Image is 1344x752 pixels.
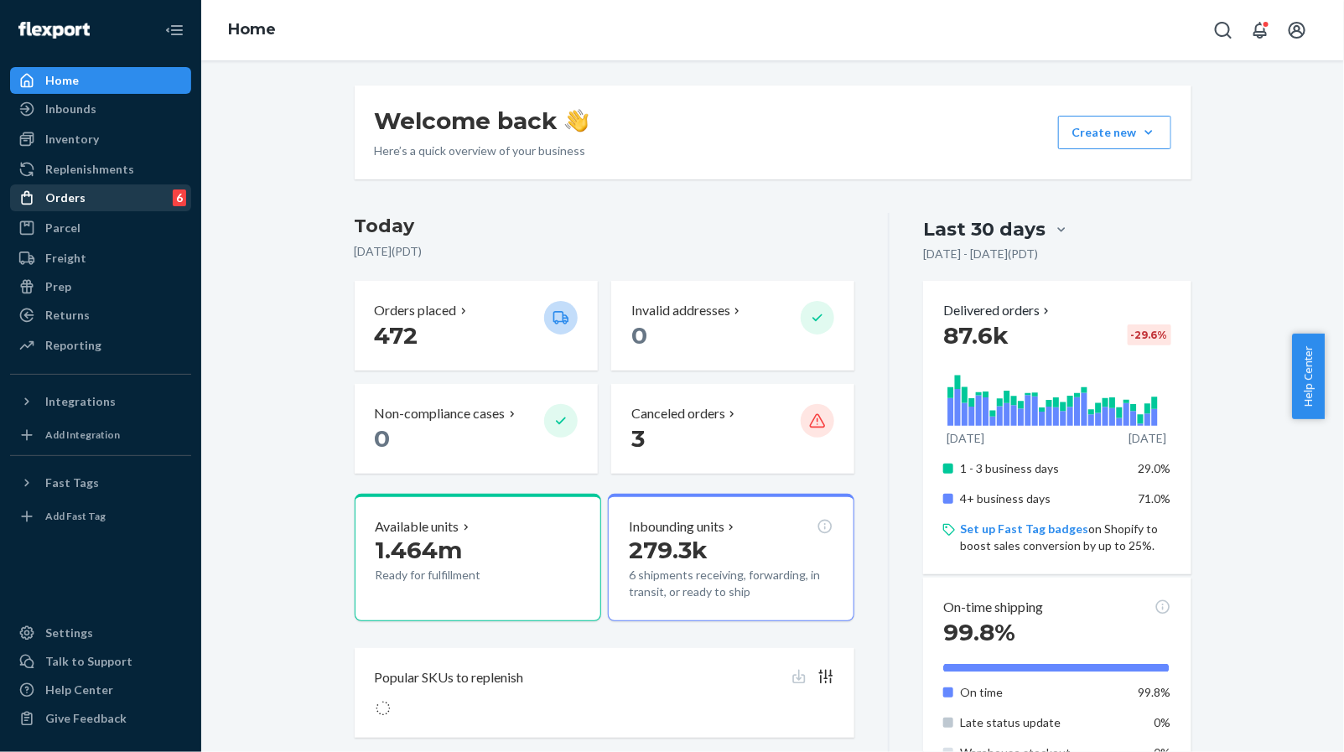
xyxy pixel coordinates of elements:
[45,250,86,267] div: Freight
[375,301,457,320] p: Orders placed
[943,321,1009,350] span: 87.6k
[45,161,134,178] div: Replenishments
[10,156,191,183] a: Replenishments
[45,625,93,641] div: Settings
[611,281,854,371] button: Invalid addresses 0
[45,393,116,410] div: Integrations
[923,216,1046,242] div: Last 30 days
[355,281,598,371] button: Orders placed 472
[375,106,589,136] h1: Welcome back
[960,460,1125,477] p: 1 - 3 business days
[10,332,191,359] a: Reporting
[45,509,106,523] div: Add Fast Tag
[1206,13,1240,47] button: Open Search Box
[1292,334,1325,419] button: Help Center
[631,301,730,320] p: Invalid addresses
[10,705,191,732] button: Give Feedback
[631,424,645,453] span: 3
[45,72,79,89] div: Home
[45,101,96,117] div: Inbounds
[376,536,463,564] span: 1.464m
[375,668,524,687] p: Popular SKUs to replenish
[45,307,90,324] div: Returns
[631,321,647,350] span: 0
[376,567,531,583] p: Ready for fulfillment
[45,475,99,491] div: Fast Tags
[611,384,854,474] button: Canceled orders 3
[375,143,589,159] p: Here’s a quick overview of your business
[10,677,191,703] a: Help Center
[1139,491,1171,506] span: 71.0%
[960,521,1088,536] a: Set up Fast Tag badges
[34,12,94,27] span: Support
[1139,685,1171,699] span: 99.8%
[10,620,191,646] a: Settings
[45,337,101,354] div: Reporting
[943,301,1053,320] button: Delivered orders
[375,404,506,423] p: Non-compliance cases
[943,618,1015,646] span: 99.8%
[629,536,708,564] span: 279.3k
[1280,13,1314,47] button: Open account menu
[947,430,984,447] p: [DATE]
[565,109,589,132] img: hand-wave emoji
[10,648,191,675] button: Talk to Support
[10,302,191,329] a: Returns
[10,126,191,153] a: Inventory
[228,20,276,39] a: Home
[608,494,854,621] button: Inbounding units279.3k6 shipments receiving, forwarding, in transit, or ready to ship
[631,404,725,423] p: Canceled orders
[960,490,1125,507] p: 4+ business days
[629,517,724,537] p: Inbounding units
[355,213,855,240] h3: Today
[215,6,289,54] ol: breadcrumbs
[10,67,191,94] a: Home
[376,517,459,537] p: Available units
[375,321,418,350] span: 472
[960,684,1125,701] p: On time
[355,494,601,621] button: Available units1.464mReady for fulfillment
[10,184,191,211] a: Orders6
[158,13,191,47] button: Close Navigation
[1128,324,1171,345] div: -29.6 %
[173,189,186,206] div: 6
[1058,116,1171,149] button: Create new
[45,220,80,236] div: Parcel
[375,424,391,453] span: 0
[1129,430,1166,447] p: [DATE]
[45,428,120,442] div: Add Integration
[960,521,1170,554] p: on Shopify to boost sales conversion by up to 25%.
[10,388,191,415] button: Integrations
[10,245,191,272] a: Freight
[10,273,191,300] a: Prep
[355,243,855,260] p: [DATE] ( PDT )
[355,384,598,474] button: Non-compliance cases 0
[18,22,90,39] img: Flexport logo
[10,503,191,530] a: Add Fast Tag
[45,278,71,295] div: Prep
[45,710,127,727] div: Give Feedback
[960,714,1125,731] p: Late status update
[629,567,833,600] p: 6 shipments receiving, forwarding, in transit, or ready to ship
[10,422,191,449] a: Add Integration
[45,682,113,698] div: Help Center
[1155,715,1171,729] span: 0%
[10,215,191,241] a: Parcel
[1243,13,1277,47] button: Open notifications
[10,96,191,122] a: Inbounds
[45,653,132,670] div: Talk to Support
[45,189,86,206] div: Orders
[1139,461,1171,475] span: 29.0%
[943,598,1043,617] p: On-time shipping
[45,131,99,148] div: Inventory
[10,469,191,496] button: Fast Tags
[923,246,1038,262] p: [DATE] - [DATE] ( PDT )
